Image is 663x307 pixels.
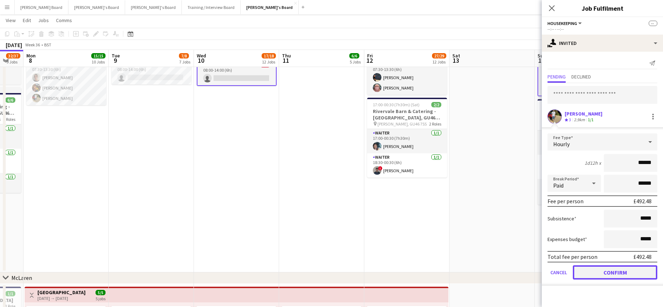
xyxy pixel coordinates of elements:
[6,53,20,58] span: 32/37
[538,52,546,59] span: Sun
[53,16,75,25] a: Comms
[548,265,570,280] button: Cancel
[565,111,602,117] div: [PERSON_NAME]
[548,74,566,79] span: Pending
[262,59,276,65] div: 12 Jobs
[5,291,15,296] span: 1/1
[538,60,617,96] app-card-role: Housekeeping0/207:30-13:30 (6h)
[197,60,277,86] app-card-role: Housekeeping0/108:00-14:00 (6h)
[37,289,86,296] h3: [GEOGRAPHIC_DATA]
[548,253,597,260] div: Total fee per person
[15,0,68,14] button: [PERSON_NAME] Board
[553,140,570,148] span: Hourly
[179,53,189,58] span: 7/8
[6,41,22,48] div: [DATE]
[367,98,447,178] app-job-card: 17:00-00:30 (7h30m) (Sat)2/2Rivervale Barn & Catering - [GEOGRAPHIC_DATA], GU46 7SS [PERSON_NAME]...
[37,296,86,301] div: [DATE] → [DATE]
[110,56,120,65] span: 9
[548,236,587,242] label: Expenses budget
[91,53,106,58] span: 15/15
[452,52,460,59] span: Sat
[35,16,52,25] a: Jobs
[92,59,105,65] div: 10 Jobs
[5,97,15,103] span: 6/6
[96,290,106,295] span: 5/5
[179,59,190,65] div: 7 Jobs
[241,0,299,14] button: [PERSON_NAME]'s Board
[367,60,447,95] app-card-role: Housekeeping2/207:30-13:30 (6h)[PERSON_NAME][PERSON_NAME]
[281,56,291,65] span: 11
[6,59,20,65] div: 9 Jobs
[25,56,36,65] span: 8
[538,155,617,179] app-card-role: Waiter1/115:00-00:30 (9h30m)![PERSON_NAME]
[23,17,31,24] span: Edit
[432,53,446,58] span: 27/29
[262,53,276,58] span: 17/18
[548,215,576,222] label: Subsistence
[112,60,191,85] app-card-role: Housekeeping0/108:00-14:00 (6h)
[11,274,32,281] div: McLaren
[538,131,617,155] app-card-role: Waiter1/108:30-19:00 (10h30m)[PERSON_NAME]
[367,52,373,59] span: Fri
[548,21,583,26] button: Housekeeping
[350,59,361,65] div: 5 Jobs
[548,21,577,26] span: Housekeeping
[96,295,106,301] div: 5 jobs
[548,26,657,32] div: --:-- - --:--
[542,35,663,52] div: Invited
[538,99,617,205] app-job-card: 08:30-00:30 (16h) (Mon)3/4Rivervale Barn & Catering - [GEOGRAPHIC_DATA], GU46 7SS [PERSON_NAME], ...
[367,129,447,153] app-card-role: Waiter1/117:00-00:30 (7h30m)[PERSON_NAME]
[571,74,591,79] span: Declined
[349,53,359,58] span: 6/6
[125,0,182,14] button: [PERSON_NAME]'s Board
[20,16,34,25] a: Edit
[282,52,291,59] span: Thu
[536,56,546,65] span: 14
[26,60,106,105] app-card-role: Housekeeping3/307:30-13:30 (6h)[PERSON_NAME][PERSON_NAME][PERSON_NAME]
[569,117,571,122] span: 3
[44,42,51,47] div: BST
[366,56,373,65] span: 12
[588,117,593,122] app-skills-label: 1/1
[548,198,584,205] div: Fee per person
[197,52,206,59] span: Wed
[451,56,460,65] span: 13
[367,153,447,178] app-card-role: Waiter1/118:30-00:30 (6h)![PERSON_NAME]
[429,121,441,127] span: 2 Roles
[572,117,586,123] div: 2.9km
[432,59,446,65] div: 12 Jobs
[585,160,601,166] div: 1d12h x
[3,117,15,122] span: 5 Roles
[3,16,19,25] a: View
[56,17,72,24] span: Comms
[377,121,427,127] span: [PERSON_NAME], GU46 7SS
[553,182,564,189] span: Paid
[373,102,420,107] span: 17:00-00:30 (7h30m) (Sat)
[542,4,663,13] h3: Job Fulfilment
[633,198,652,205] div: £492.48
[26,52,36,59] span: Mon
[367,108,447,121] h3: Rivervale Barn & Catering - [GEOGRAPHIC_DATA], GU46 7SS
[68,0,125,14] button: [PERSON_NAME]'s Board
[573,265,657,280] button: Confirm
[538,179,617,214] app-card-role: BAR STAFF3A1/218:00-00:30 (6h30m)[PERSON_NAME]
[182,0,241,14] button: Training / Interview Board
[26,35,106,105] app-job-card: 07:30-13:30 (6h)3/3[STREET_ADDRESS] Farnham, GU10 3DJ1 RoleHousekeeping3/307:30-13:30 (6h)[PERSON...
[38,17,49,24] span: Jobs
[431,102,441,107] span: 2/2
[538,109,617,122] h3: Rivervale Barn & Catering - [GEOGRAPHIC_DATA], GU46 7SS
[112,52,120,59] span: Tue
[633,253,652,260] div: £492.48
[649,21,657,26] span: --
[24,42,41,47] span: Week 36
[378,166,382,170] span: !
[6,17,16,24] span: View
[196,56,206,65] span: 10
